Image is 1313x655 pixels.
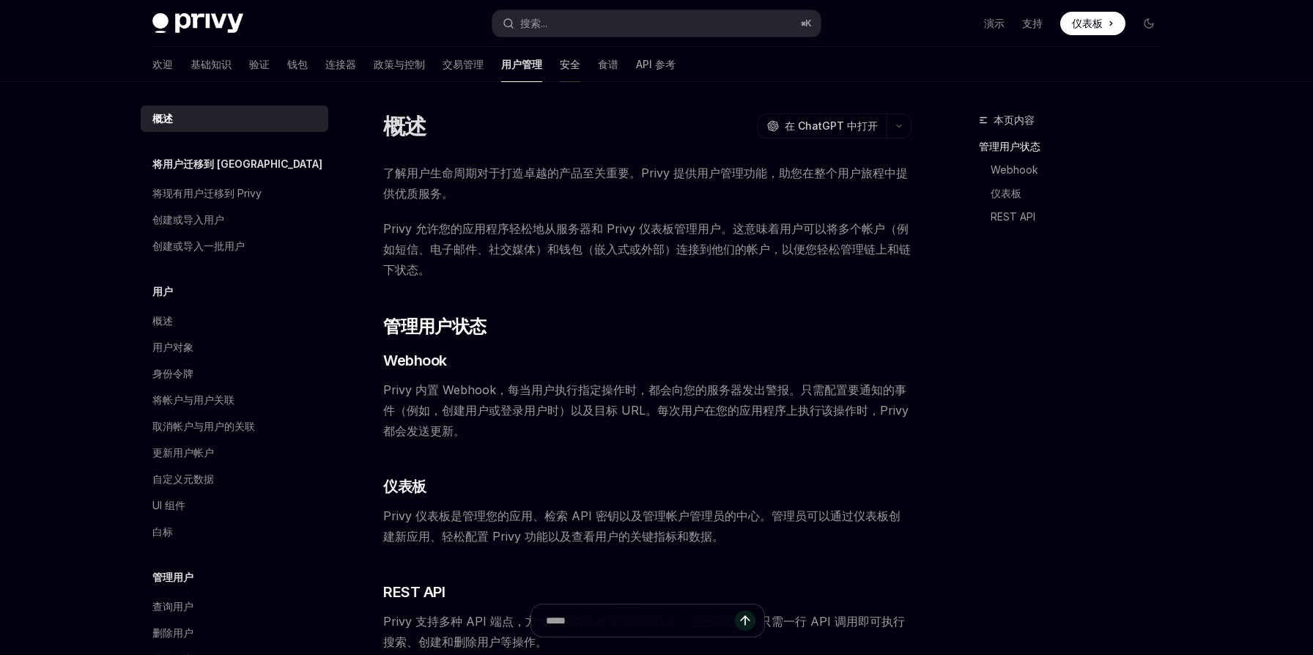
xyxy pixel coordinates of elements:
[1060,12,1125,35] a: 仪表板
[383,382,909,438] font: Privy 内置 Webhook，每当用户执行指定操作时，都会向您的服务器发出警报。只需配置要通知的事件（例如，创建用户或登录用户时）以及目标 URL。每次用户在您的应用程序上执行该操作时，Pr...
[325,47,356,82] a: 连接器
[801,18,805,29] font: ⌘
[560,58,580,70] font: 安全
[383,221,911,277] font: Privy 允许您的应用程序轻松地从服务器和 Privy 仪表板管理用户。这意味着用户可以将多个帐户（例如短信、电子邮件、社交媒体）和钱包（嵌入式或外部）连接到他们的帐户，以便您轻松管理链上和链...
[152,473,214,485] font: 自定义元数据
[287,47,308,82] a: 钱包
[991,187,1021,199] font: 仪表板
[141,492,328,519] a: UI 组件
[383,478,426,495] font: 仪表板
[979,140,1040,152] font: 管理用户状态
[152,600,193,613] font: 查询用户
[374,58,425,70] font: 政策与控制
[141,620,328,646] a: 删除用户
[152,341,193,353] font: 用户对象
[1022,17,1043,29] font: 支持
[735,610,755,631] button: 发送消息
[501,58,542,70] font: 用户管理
[152,367,193,380] font: 身份令牌
[152,13,243,34] img: 深色标志
[636,58,676,70] font: API 参考
[1022,16,1043,31] a: 支持
[991,163,1038,176] font: Webhook
[141,233,328,259] a: 创建或导入一批用户
[520,17,547,29] font: 搜索...
[383,166,908,201] font: 了解用户生命周期对于打造卓越的产品至关重要。Privy 提供用户管理功能，助您在整个用户旅程中提供优质服务。
[758,114,887,138] button: 在 ChatGPT 中打开
[141,413,328,440] a: 取消帐户与用户的关联
[443,58,484,70] font: 交易管理
[805,18,812,29] font: K
[141,440,328,466] a: 更新用户帐户
[325,58,356,70] font: 连接器
[141,207,328,233] a: 创建或导入用户
[1072,17,1103,29] font: 仪表板
[984,17,1005,29] font: 演示
[152,285,173,297] font: 用户
[560,47,580,82] a: 安全
[152,58,173,70] font: 欢迎
[141,106,328,132] a: 概述
[636,47,676,82] a: API 参考
[383,508,900,544] font: Privy 仪表板是管理您的应用、检索 API 密钥以及管理帐户管理员的中心。管理员可以通过仪表板创建新应用、轻松配置 Privy 功能​​以及查看用户的关键指标和数据。
[141,180,328,207] a: 将现有用户迁移到 Privy
[141,387,328,413] a: 将帐户与用户关联
[1137,12,1161,35] button: 切换暗模式
[443,47,484,82] a: 交易管理
[249,47,270,82] a: 验证
[785,119,878,132] font: 在 ChatGPT 中打开
[152,158,322,170] font: 将用户迁移到 [GEOGRAPHIC_DATA]
[152,446,214,459] font: 更新用户帐户
[991,158,1172,182] a: Webhook
[191,47,232,82] a: 基础知识
[152,47,173,82] a: 欢迎
[152,240,245,252] font: 创建或导入一批用户
[152,112,173,125] font: 概述
[492,10,821,37] button: 搜索...⌘K
[984,16,1005,31] a: 演示
[152,571,193,583] font: 管理用户
[598,58,618,70] font: 食谱
[249,58,270,70] font: 验证
[598,47,618,82] a: 食谱
[501,47,542,82] a: 用户管理
[152,187,262,199] font: 将现有用户迁移到 Privy
[152,626,193,639] font: 删除用户
[152,499,185,511] font: UI 组件
[383,113,426,139] font: 概述
[152,213,224,226] font: 创建或导入用户
[141,593,328,620] a: 查询用户
[991,210,1035,223] font: REST API
[991,182,1172,205] a: 仪表板
[991,205,1172,229] a: REST API
[152,420,255,432] font: 取消帐户与用户的关联
[152,393,234,406] font: 将帐户与用户关联
[383,316,486,337] font: 管理用户状态
[383,583,445,601] font: REST API
[141,466,328,492] a: 自定义元数据
[191,58,232,70] font: 基础知识
[979,135,1172,158] a: 管理用户状态
[141,519,328,545] a: 白标
[152,525,173,538] font: 白标
[141,334,328,360] a: 用户对象
[152,314,173,327] font: 概述
[383,352,447,369] font: Webhook
[141,308,328,334] a: 概述
[287,58,308,70] font: 钱包
[374,47,425,82] a: 政策与控制
[141,360,328,387] a: 身份令牌
[994,114,1035,126] font: 本页内容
